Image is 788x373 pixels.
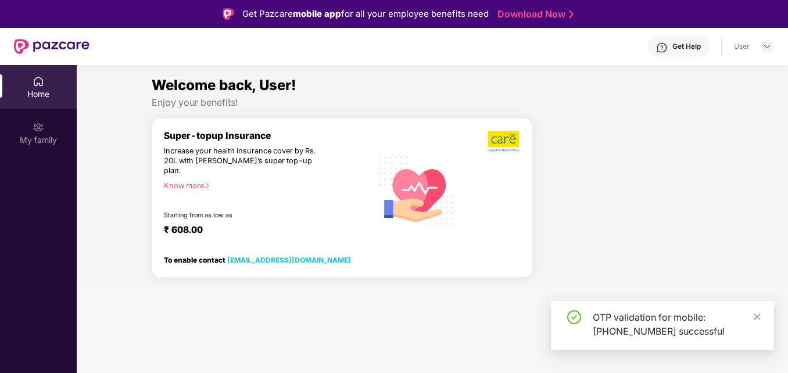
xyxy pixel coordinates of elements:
[672,42,701,51] div: Get Help
[204,182,210,189] span: right
[14,39,89,54] img: New Pazcare Logo
[242,7,489,21] div: Get Pazcare for all your employee benefits need
[762,42,772,51] img: svg+xml;base64,PHN2ZyBpZD0iRHJvcGRvd24tMzJ4MzIiIHhtbG5zPSJodHRwOi8vd3d3LnczLm9yZy8yMDAwL3N2ZyIgd2...
[152,96,713,109] div: Enjoy your benefits!
[567,310,581,324] span: check-circle
[488,130,521,152] img: b5dec4f62d2307b9de63beb79f102df3.png
[734,42,750,51] div: User
[164,146,322,176] div: Increase your health insurance cover by Rs. 20L with [PERSON_NAME]’s super top-up plan.
[164,211,323,220] div: Starting from as low as
[593,310,760,338] div: OTP validation for mobile: [PHONE_NUMBER] successful
[164,256,351,264] div: To enable contact
[152,77,296,94] span: Welcome back, User!
[293,8,341,19] strong: mobile app
[33,76,44,87] img: svg+xml;base64,PHN2ZyBpZD0iSG9tZSIgeG1sbnM9Imh0dHA6Ly93d3cudzMub3JnLzIwMDAvc3ZnIiB3aWR0aD0iMjAiIG...
[223,8,234,20] img: Logo
[569,8,574,20] img: Stroke
[497,8,570,20] a: Download Now
[164,181,365,189] div: Know more
[33,121,44,133] img: svg+xml;base64,PHN2ZyB3aWR0aD0iMjAiIGhlaWdodD0iMjAiIHZpZXdCb3g9IjAgMCAyMCAyMCIgZmlsbD0ibm9uZSIgeG...
[753,313,761,321] span: close
[656,42,668,53] img: svg+xml;base64,PHN2ZyBpZD0iSGVscC0zMngzMiIgeG1sbnM9Imh0dHA6Ly93d3cudzMub3JnLzIwMDAvc3ZnIiB3aWR0aD...
[372,145,461,235] img: svg+xml;base64,PHN2ZyB4bWxucz0iaHR0cDovL3d3dy53My5vcmcvMjAwMC9zdmciIHhtbG5zOnhsaW5rPSJodHRwOi8vd3...
[164,130,372,141] div: Super-topup Insurance
[227,256,351,264] a: [EMAIL_ADDRESS][DOMAIN_NAME]
[164,224,360,238] div: ₹ 608.00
